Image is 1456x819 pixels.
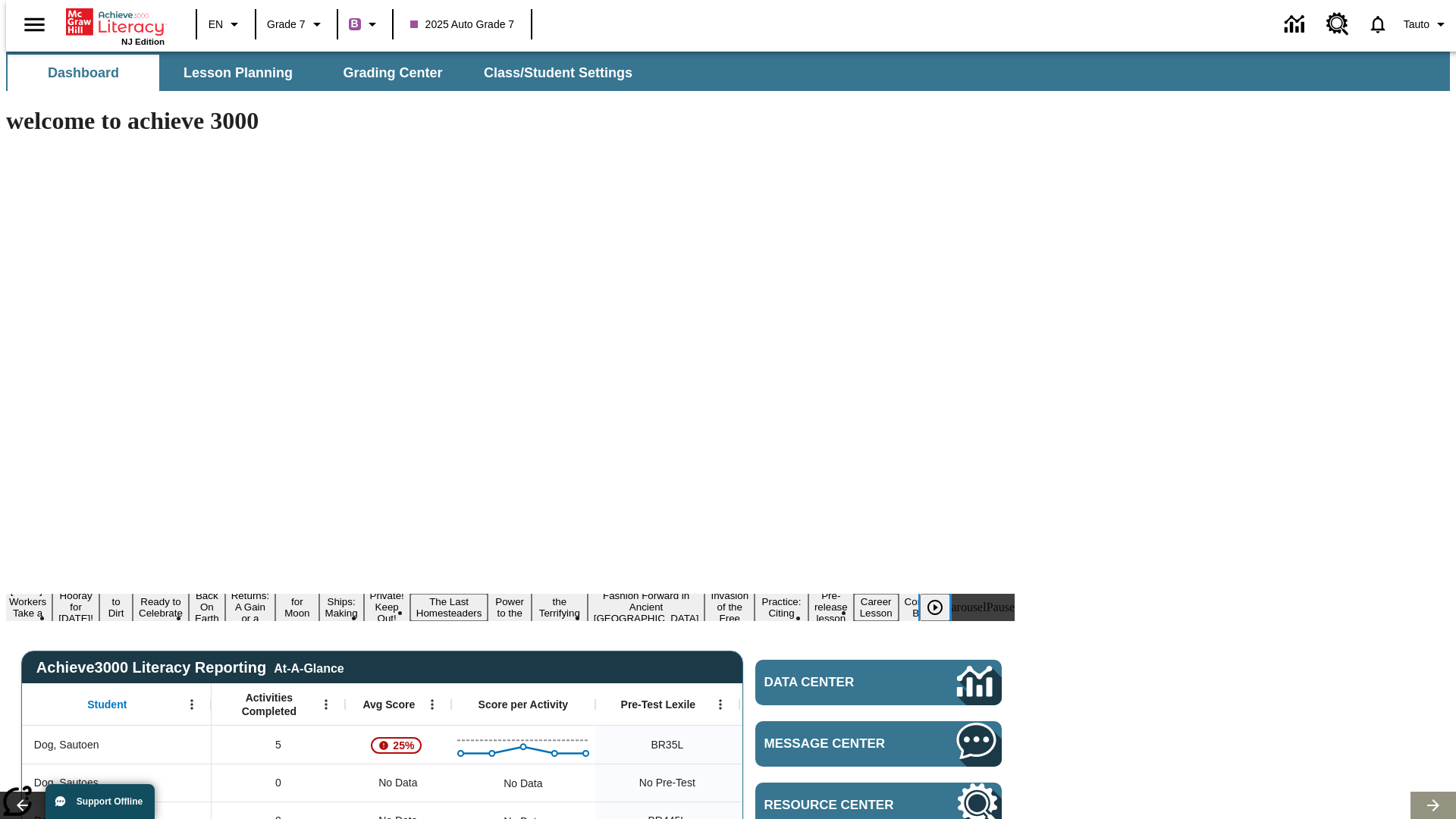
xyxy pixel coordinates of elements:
[66,5,165,46] div: Home
[212,764,345,802] div: 0, Dog, Sautoes
[920,594,950,621] button: Play
[36,659,344,676] span: Achieve3000 Literacy Reporting
[315,693,337,716] button: Open Menu
[364,588,410,626] button: Slide 10 Private! Keep Out!
[484,64,632,82] span: Class/Student Settings
[319,582,364,632] button: Slide 9 Cruise Ships: Making Waves
[755,721,1002,767] a: Message Center
[764,736,912,752] span: Message Center
[275,737,281,753] span: 5
[99,582,133,632] button: Slide 4 Born to Dirt Bike
[371,767,425,799] span: No Data
[202,11,250,38] button: Language: EN, Select a language
[275,775,281,791] span: 0
[1404,17,1429,33] span: Tauto
[1276,4,1317,45] a: Data Center
[639,775,695,791] span: No Pre-Test, Dog, Sautoes
[212,726,345,764] div: 5, Dog, Sautoen
[488,582,532,632] button: Slide 12 Solar Power to the People
[343,64,442,82] span: Grading Center
[343,11,388,38] button: Boost Class color is purple. Change class color
[189,588,225,626] button: Slide 6 Back On Earth
[275,582,318,632] button: Slide 8 Time for Moon Rules?
[184,64,293,82] span: Lesson Planning
[77,796,143,807] span: Support Offline
[48,64,119,82] span: Dashboard
[739,764,883,802] div: No Data, Dog, Sautoes
[410,594,488,621] button: Slide 11 The Last Homesteaders
[362,698,415,711] span: Avg Score
[588,588,705,626] button: Slide 14 Fashion Forward in Ancient Rome
[854,594,899,621] button: Slide 18 Career Lesson
[261,11,332,38] button: Grade: Grade 7, Select a grade
[8,55,159,91] button: Dashboard
[6,55,646,91] div: SubNavbar
[1317,4,1358,45] a: Resource Center, Will open in new tab
[3,582,52,632] button: Slide 2 Labor Day: Workers Take a Stand
[180,693,203,716] button: Open Menu
[225,576,275,638] button: Slide 7 Free Returns: A Gain or a Drain?
[410,17,515,33] span: 2025 Auto Grade 7
[317,55,469,91] button: Grading Center
[709,693,732,716] button: Open Menu
[162,55,314,91] button: Lesson Planning
[52,588,99,626] button: Slide 3 Hooray for Constitution Day!
[921,601,1015,614] div: heroCarouselPause
[133,582,189,632] button: Slide 5 Get Ready to Celebrate Juneteenth!
[87,698,127,711] span: Student
[739,726,883,764] div: 35 Lexile, ER, Based on the Lexile Reading measure, student is an Emerging Reader (ER) and will h...
[387,732,420,759] span: 25%
[496,768,550,799] div: No Data, Dog, Sautoes
[12,2,57,47] button: Open side menu
[34,775,99,791] span: Dog, Sautoes
[764,798,912,813] span: Resource Center
[209,17,223,33] span: EN
[808,588,854,626] button: Slide 17 Pre-release lesson
[345,726,451,764] div: , 25%, Attention! This student's Average First Try Score of 25% is below 65%, Dog, Sautoen
[704,576,755,638] button: Slide 15 The Invasion of the Free CD
[274,659,344,676] div: At-A-Glance
[532,582,588,632] button: Slide 13 Attack of the Terrifying Tomatoes
[764,675,906,690] span: Data Center
[66,7,165,37] a: Home
[345,764,451,802] div: No Data, Dog, Sautoes
[1410,792,1456,819] button: Lesson carousel, Next
[121,37,165,46] span: NJ Edition
[1358,5,1398,44] a: Notifications
[267,17,306,33] span: Grade 7
[755,660,1002,705] a: Data Center
[421,693,444,716] button: Open Menu
[34,737,99,753] span: Dog, Sautoen
[45,784,155,819] button: Support Offline
[219,691,319,718] span: Activities Completed
[351,14,359,33] span: B
[651,737,683,753] span: Beginning reader 35 Lexile, Dog, Sautoen
[1398,11,1456,38] button: Profile/Settings
[479,698,569,711] span: Score per Activity
[6,52,1450,91] div: SubNavbar
[920,594,965,621] div: Play
[472,55,645,91] button: Class/Student Settings
[6,107,1015,135] h1: welcome to achieve 3000
[755,582,808,632] button: Slide 16 Mixed Practice: Citing Evidence
[899,582,971,632] button: Slide 19 The Constitution's Balancing Act
[621,698,696,711] span: Pre-Test Lexile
